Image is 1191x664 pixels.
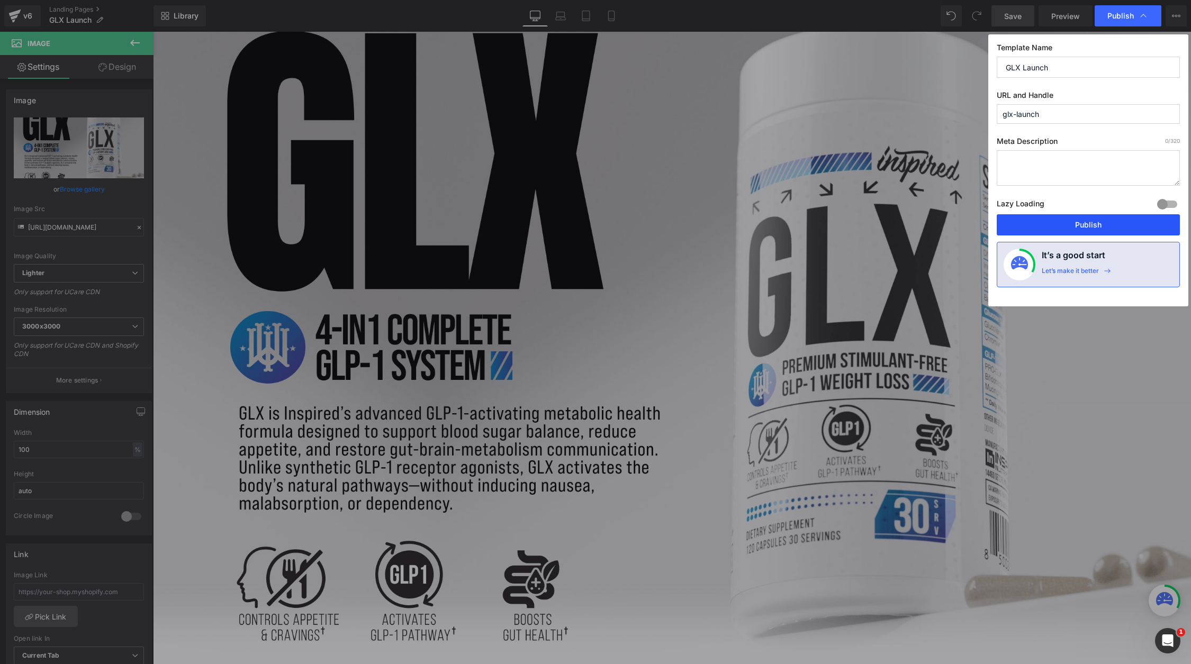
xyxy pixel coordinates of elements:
[997,214,1180,235] button: Publish
[1165,138,1168,144] span: 0
[1042,249,1105,267] h4: It’s a good start
[1165,138,1180,144] span: /320
[997,43,1180,57] label: Template Name
[1107,11,1134,21] span: Publish
[1155,628,1180,653] iframe: Intercom live chat
[1177,628,1185,636] span: 1
[1042,267,1099,280] div: Let’s make it better
[997,197,1044,214] label: Lazy Loading
[997,90,1180,104] label: URL and Handle
[1011,256,1028,273] img: onboarding-status.svg
[997,137,1180,150] label: Meta Description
